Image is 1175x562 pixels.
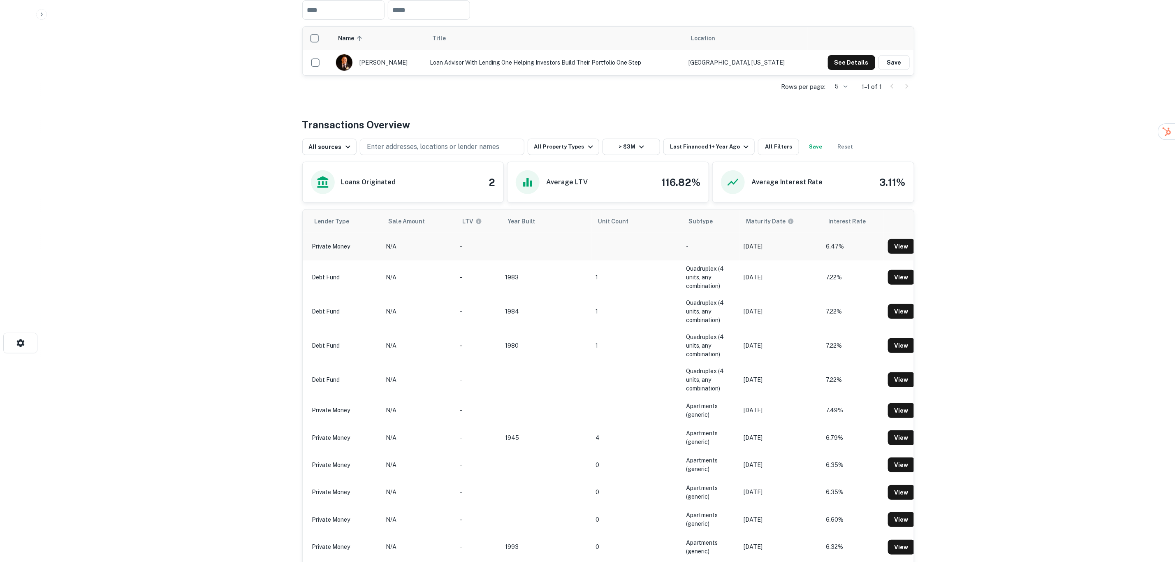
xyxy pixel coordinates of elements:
h4: 3.11% [880,175,906,190]
div: [PERSON_NAME] [336,54,422,71]
p: 6.60% [826,516,880,524]
span: Year Built [508,216,546,226]
p: - [460,543,497,551]
span: Sale Amount [389,216,436,226]
div: Last Financed 1+ Year Ago [670,142,751,152]
div: All sources [309,142,353,152]
p: [DATE] [744,516,818,524]
button: Enter addresses, locations or lender names [360,139,524,155]
p: 6.79% [826,434,880,442]
p: N/A [386,516,452,524]
p: 1984 [505,307,588,316]
a: View [888,485,915,500]
p: N/A [386,406,452,415]
button: Save your search to get updates of matches that match your search criteria. [802,139,829,155]
h4: Transactions Overview [302,117,410,132]
p: Private Money [312,543,378,551]
p: Private Money [312,461,378,469]
p: Private Money [312,406,378,415]
p: Apartments (generic) [686,402,736,419]
p: 6.35% [826,488,880,497]
span: Interest Rate [829,216,877,226]
p: Private Money [312,434,378,442]
p: 7.22% [826,273,880,282]
a: View [888,430,915,445]
button: All Property Types [528,139,599,155]
button: All Filters [758,139,799,155]
p: N/A [386,434,452,442]
p: [DATE] [744,461,818,469]
div: Chat Widget [1134,496,1175,536]
th: LTVs displayed on the website are for informational purposes only and may be reported incorrectly... [456,210,501,233]
th: Year Built [501,210,592,233]
div: 5 [829,81,849,93]
a: View [888,403,915,418]
p: Private Money [312,516,378,524]
div: scrollable content [303,27,914,75]
p: Debt Fund [312,341,378,350]
button: Last Financed 1+ Year Ago [663,139,755,155]
img: 1742223996875 [336,54,352,71]
p: - [460,273,497,282]
p: - [686,242,736,251]
p: 1–1 of 1 [862,82,882,92]
p: Apartments (generic) [686,539,736,556]
p: 7.22% [826,341,880,350]
a: View [888,304,915,319]
p: [DATE] [744,273,818,282]
p: - [460,406,497,415]
p: N/A [386,242,452,251]
p: Quadruplex (4 units, any combination) [686,333,736,359]
button: Save [878,55,910,70]
p: 7.22% [826,307,880,316]
p: Apartments (generic) [686,484,736,501]
h6: Maturity Date [746,217,786,226]
p: 1 [596,307,678,316]
td: [GEOGRAPHIC_DATA], [US_STATE] [684,50,808,75]
span: Subtype [689,216,713,226]
p: 1980 [505,341,588,350]
p: Debt Fund [312,307,378,316]
button: Reset [832,139,858,155]
p: - [460,434,497,442]
p: 1 [596,273,678,282]
th: Lender Type [308,210,382,233]
p: 1983 [505,273,588,282]
p: - [460,341,497,350]
p: - [460,488,497,497]
p: Private Money [312,488,378,497]
p: Quadruplex (4 units, any combination) [686,299,736,325]
p: Private Money [312,242,378,251]
span: LTVs displayed on the website are for informational purposes only and may be reported incorrectly... [463,217,493,226]
p: Enter addresses, locations or lender names [367,142,500,152]
p: N/A [386,543,452,551]
a: View [888,457,915,472]
span: Lender Type [315,216,350,226]
th: Maturity dates displayed may be estimated. Please contact the lender for the most accurate maturi... [740,210,822,233]
button: > $3M [603,139,660,155]
a: View [888,372,915,387]
p: Apartments (generic) [686,511,736,528]
h6: LTV [463,217,474,226]
p: - [460,307,497,316]
p: N/A [386,307,452,316]
a: View [888,540,915,555]
p: 0 [596,488,678,497]
th: Sale Amount [382,210,456,233]
p: 0 [596,543,678,551]
p: 6.47% [826,242,880,251]
p: N/A [386,273,452,282]
p: 4 [596,434,678,442]
p: [DATE] [744,434,818,442]
p: - [460,461,497,469]
p: 6.35% [826,461,880,469]
p: N/A [386,488,452,497]
th: Unit Count [592,210,682,233]
button: All sources [302,139,357,155]
p: [DATE] [744,376,818,384]
p: Quadruplex (4 units, any combination) [686,367,736,393]
p: - [460,242,497,251]
a: View [888,338,915,353]
th: Title [426,27,684,50]
p: 7.22% [826,376,880,384]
